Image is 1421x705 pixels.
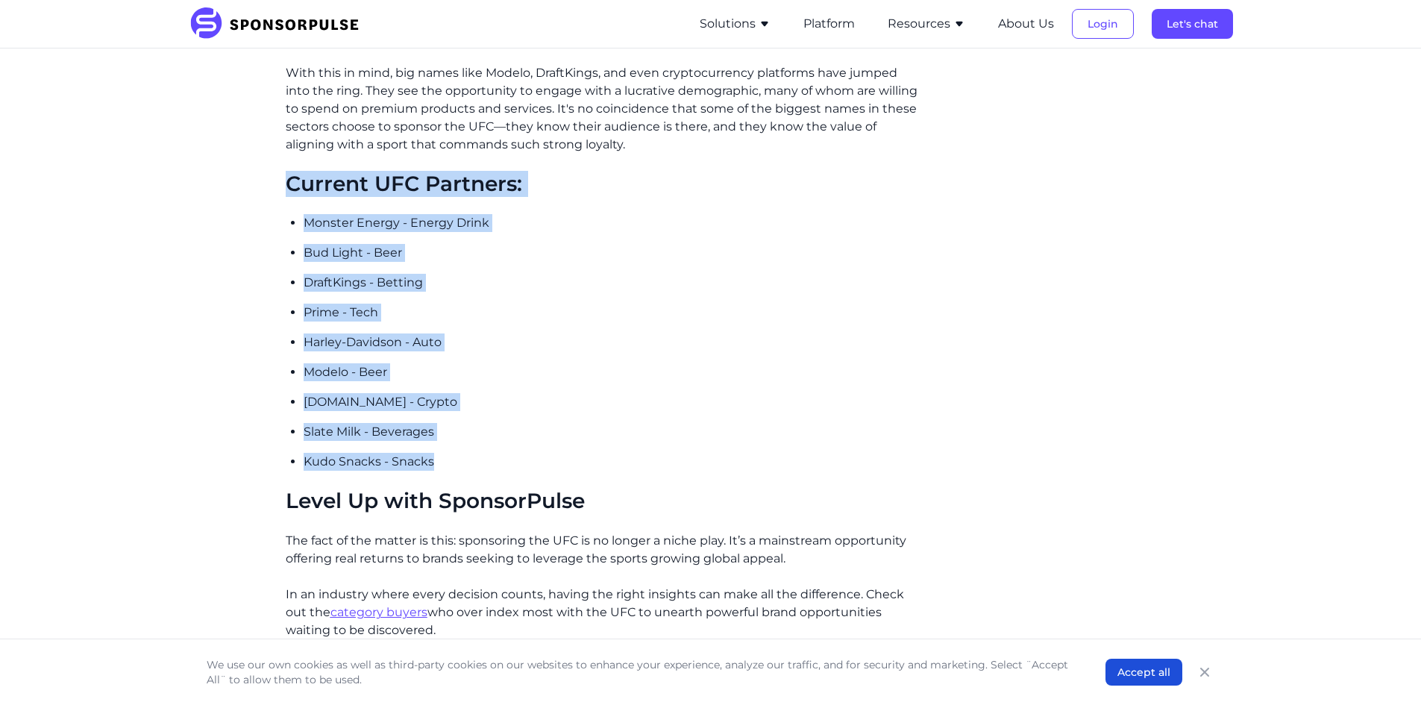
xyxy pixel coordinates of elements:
[304,363,920,381] p: Modelo - Beer
[803,17,855,31] a: Platform
[304,244,920,262] p: Bud Light - Beer
[286,64,920,154] p: With this in mind, big names like Modelo, DraftKings, and even cryptocurrency platforms have jump...
[304,333,920,351] p: Harley-Davidson - Auto
[304,423,920,441] p: Slate Milk - Beverages
[1194,662,1215,683] button: Close
[304,393,920,411] p: [DOMAIN_NAME] - Crypto
[1152,9,1233,39] button: Let's chat
[304,304,920,322] p: Prime - Tech
[286,532,920,568] p: The fact of the matter is this: sponsoring the UFC is no longer a niche play. It’s a mainstream o...
[1072,17,1134,31] a: Login
[803,15,855,33] button: Platform
[888,15,965,33] button: Resources
[286,489,920,514] h2: Level Up with SponsorPulse
[1152,17,1233,31] a: Let's chat
[189,7,370,40] img: SponsorPulse
[304,274,920,292] p: DraftKings - Betting
[286,172,920,197] h2: Current UFC Partners:
[286,586,920,639] p: In an industry where every decision counts, having the right insights can make all the difference...
[330,605,427,619] a: category buyers
[207,657,1076,687] p: We use our own cookies as well as third-party cookies on our websites to enhance your experience,...
[998,15,1054,33] button: About Us
[1072,9,1134,39] button: Login
[304,214,920,232] p: Monster Energy - Energy Drink
[1105,659,1182,686] button: Accept all
[1346,633,1421,705] iframe: Chat Widget
[998,17,1054,31] a: About Us
[304,453,920,471] p: Kudo Snacks - Snacks
[700,15,771,33] button: Solutions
